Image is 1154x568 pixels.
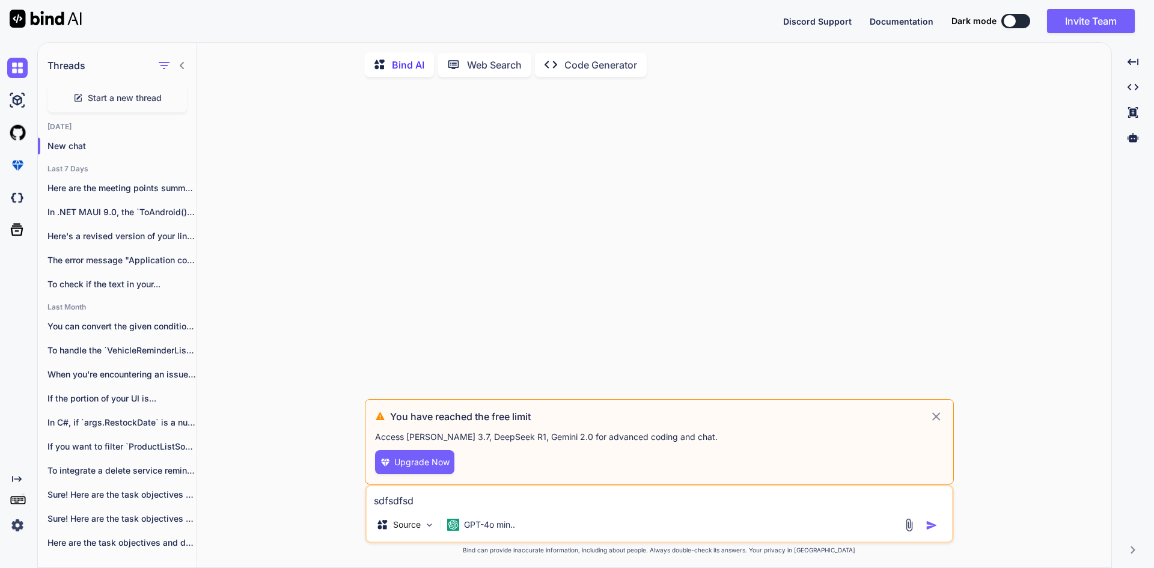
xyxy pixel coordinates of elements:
p: To check if the text in your... [47,278,197,290]
p: Here are the task objectives and descriptions... [47,537,197,549]
p: Code Generator [564,58,637,72]
h3: You have reached the free limit [390,409,929,424]
p: To integrate a delete service reminder API... [47,465,197,477]
span: Dark mode [951,15,997,27]
img: githubLight [7,123,28,143]
img: GPT-4o mini [447,519,459,531]
p: The error message "Application could not be... [47,254,197,266]
h1: Threads [47,58,85,73]
span: Discord Support [783,16,852,26]
p: Bind can provide inaccurate information, including about people. Always double-check its answers.... [365,546,954,555]
h2: [DATE] [38,122,197,132]
p: When you're encountering an issue where a... [47,368,197,380]
p: Here's a revised version of your line... [47,230,197,242]
p: In C#, if `args.RestockDate` is a nullable... [47,417,197,429]
img: settings [7,515,28,536]
p: GPT-4o min.. [464,519,515,531]
p: Source [393,519,421,531]
h2: Last Month [38,302,197,312]
img: Bind AI [10,10,82,28]
p: Web Search [467,58,522,72]
img: ai-studio [7,90,28,111]
img: attachment [902,518,916,532]
button: Documentation [870,15,933,28]
button: Upgrade Now [375,450,454,474]
button: Invite Team [1047,9,1135,33]
p: Sure! Here are the task objectives and... [47,489,197,501]
h2: Last 7 Days [38,164,197,174]
p: Sure! Here are the task objectives and... [47,513,197,525]
span: Upgrade Now [394,456,450,468]
p: Access [PERSON_NAME] 3.7, DeepSeek R1, Gemini 2.0 for advanced coding and chat . [375,431,944,443]
p: Bind AI [392,58,424,72]
img: premium [7,155,28,176]
p: If you want to filter `ProductListSource` based... [47,441,197,453]
p: In .NET MAUI 9.0, the `ToAndroid()` extension... [47,206,197,218]
span: Start a new thread [88,92,162,104]
img: darkCloudIdeIcon [7,188,28,208]
span: Documentation [870,16,933,26]
textarea: sdfsdfsd [367,486,952,508]
img: Pick Models [424,520,435,530]
button: Discord Support [783,15,852,28]
img: chat [7,58,28,78]
p: Here are the meeting points summarized one... [47,182,197,194]
p: If the portion of your UI is... [47,392,197,405]
img: icon [926,519,938,531]
p: New chat [47,140,197,152]
p: You can convert the given conditional statement... [47,320,197,332]
p: To handle the `VehicleReminderList` in a loop,... [47,344,197,356]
